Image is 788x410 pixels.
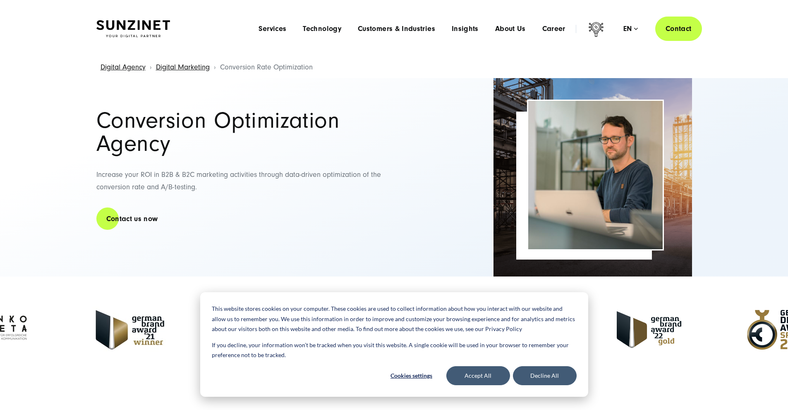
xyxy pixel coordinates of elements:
p: Increase your ROI in B2B & B2C marketing activities through data-driven optimization of the conve... [96,169,386,194]
a: Digital Agency [101,63,146,72]
a: Contact us now [96,207,168,231]
a: Insights [452,25,479,33]
a: Customers & Industries [358,25,435,33]
p: If you decline, your information won’t be tracked when you visit this website. A single cookie wi... [212,340,577,360]
img: German Brand Award 2021 Winner -Full Service Digital Agency SUNZINET [93,305,167,355]
a: Services [259,25,286,33]
p: This website stores cookies on your computer. These cookies are used to collect information about... [212,304,577,334]
button: Accept All [446,366,510,385]
div: en [623,25,638,33]
div: Cookie banner [200,292,588,397]
img: German Brand Award 2022 Gold Winner - Full Service Digital Agency SUNZINET [617,311,681,348]
button: Decline All [513,366,577,385]
a: Technology [303,25,341,33]
img: Full-Service Digitalagentur SUNZINET - Strategieberatung_2 [493,78,692,277]
button: Cookies settings [380,366,443,385]
span: Conversion Rate Optimization [220,63,313,72]
a: Career [542,25,565,33]
a: Digital Marketing [156,63,210,72]
a: About Us [495,25,526,33]
a: Contact [655,17,702,41]
img: SUNZINET Full Service Digital Agentur [96,20,170,38]
h1: Conversion Optimization Agency [96,109,386,155]
img: Conversion-optimization-agency [528,101,663,249]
